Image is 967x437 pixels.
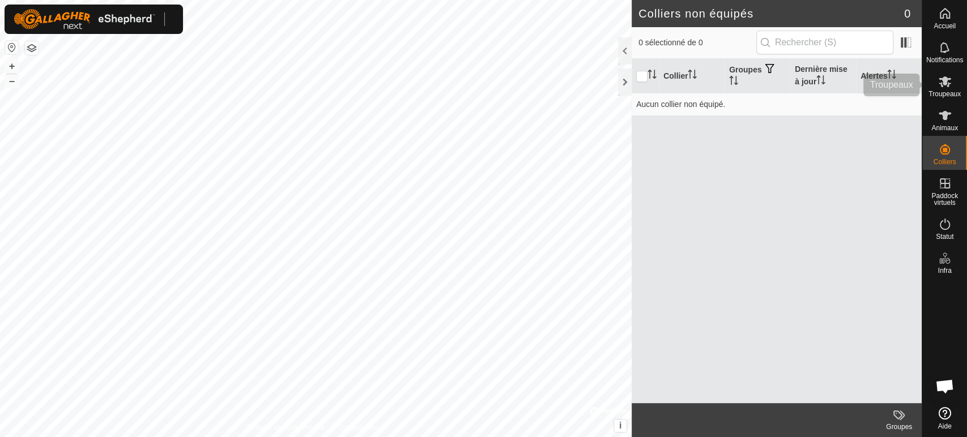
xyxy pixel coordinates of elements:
p-sorticon: Activer pour trier [647,71,657,80]
input: Rechercher (S) [756,31,893,54]
button: + [5,59,19,73]
div: Open chat [928,369,962,403]
button: – [5,74,19,88]
span: Troupeaux [928,91,961,97]
span: Accueil [934,23,956,29]
th: Groupes [725,59,790,93]
span: Animaux [931,125,958,131]
th: Alertes [856,59,922,93]
a: Politique de confidentialité [246,422,325,432]
span: 0 sélectionné de 0 [638,37,756,49]
span: Infra [938,267,951,274]
span: Colliers [933,158,956,165]
button: Réinitialiser la carte [5,41,19,54]
h2: Colliers non équipés [638,7,904,20]
p-sorticon: Activer pour trier [688,71,697,80]
th: Collier [659,59,725,93]
span: 0 [904,5,910,22]
span: Paddock virtuels [925,192,964,206]
div: Groupes [876,422,922,432]
span: i [619,421,621,430]
button: i [614,419,627,432]
a: Contactez-nous [338,422,386,432]
span: Notifications [926,57,963,63]
p-sorticon: Activer pour trier [887,71,896,80]
a: Aide [922,402,967,434]
td: Aucun collier non équipé. [632,93,922,115]
button: Couches de carte [25,41,39,55]
p-sorticon: Activer pour trier [816,77,825,86]
img: Logo Gallagher [14,9,155,29]
p-sorticon: Activer pour trier [729,78,738,87]
span: Aide [938,423,951,430]
span: Statut [936,233,953,240]
th: Dernière mise à jour [790,59,856,93]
